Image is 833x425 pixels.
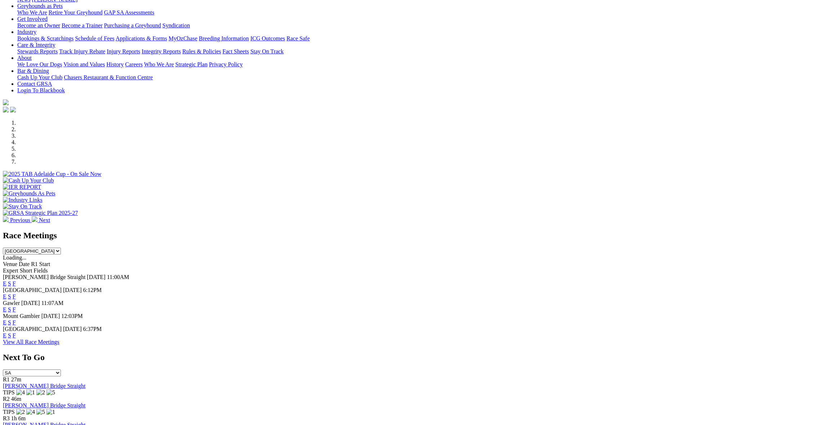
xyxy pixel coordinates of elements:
[250,35,285,41] a: ICG Outcomes
[3,409,15,415] span: TIPS
[142,48,181,54] a: Integrity Reports
[8,319,11,326] a: S
[21,300,40,306] span: [DATE]
[3,203,42,210] img: Stay On Track
[17,55,32,61] a: About
[104,9,154,16] a: GAP SA Assessments
[17,3,63,9] a: Greyhounds as Pets
[107,48,140,54] a: Injury Reports
[3,293,6,300] a: E
[3,210,78,216] img: GRSA Strategic Plan 2025-27
[17,61,62,67] a: We Love Our Dogs
[13,306,16,313] a: F
[3,107,9,112] img: facebook.svg
[10,107,16,112] img: twitter.svg
[41,300,64,306] span: 11:07AM
[162,22,190,28] a: Syndication
[286,35,309,41] a: Race Safe
[104,22,161,28] a: Purchasing a Greyhound
[3,389,15,395] span: TIPS
[8,332,11,338] a: S
[3,267,18,274] span: Expert
[199,35,249,41] a: Breeding Information
[20,267,32,274] span: Short
[32,217,50,223] a: Next
[11,396,21,402] span: 46m
[209,61,243,67] a: Privacy Policy
[17,74,830,81] div: Bar & Dining
[3,300,20,306] span: Gawler
[169,35,197,41] a: MyOzChase
[116,35,167,41] a: Applications & Forms
[32,216,37,222] img: chevron-right-pager-white.svg
[16,389,25,396] img: 4
[182,48,221,54] a: Rules & Policies
[3,415,10,421] span: R3
[17,16,48,22] a: Get Involved
[3,197,42,203] img: Industry Links
[61,313,83,319] span: 12:03PM
[3,99,9,105] img: logo-grsa-white.png
[49,9,103,16] a: Retire Your Greyhound
[26,389,35,396] img: 1
[106,61,124,67] a: History
[3,217,32,223] a: Previous
[13,332,16,338] a: F
[3,332,6,338] a: E
[3,254,26,261] span: Loading...
[3,231,830,240] h2: Race Meetings
[63,326,82,332] span: [DATE]
[17,61,830,68] div: About
[3,376,10,382] span: R1
[41,313,60,319] span: [DATE]
[87,274,106,280] span: [DATE]
[3,326,62,332] span: [GEOGRAPHIC_DATA]
[59,48,105,54] a: Track Injury Rebate
[31,261,50,267] span: R1 Start
[17,81,52,87] a: Contact GRSA
[8,306,11,313] a: S
[13,293,16,300] a: F
[26,409,35,415] img: 4
[10,217,30,223] span: Previous
[75,35,114,41] a: Schedule of Fees
[3,383,85,389] a: [PERSON_NAME] Bridge Straight
[62,22,103,28] a: Become a Trainer
[3,339,59,345] a: View All Race Meetings
[19,261,30,267] span: Date
[13,319,16,326] a: F
[16,409,25,415] img: 2
[83,287,102,293] span: 6:12PM
[63,287,82,293] span: [DATE]
[3,313,40,319] span: Mount Gambier
[3,190,55,197] img: Greyhounds As Pets
[3,353,830,362] h2: Next To Go
[3,274,85,280] span: [PERSON_NAME] Bridge Straight
[17,9,830,16] div: Greyhounds as Pets
[17,29,36,35] a: Industry
[8,293,11,300] a: S
[17,22,60,28] a: Become an Owner
[11,415,26,421] span: 1h 6m
[3,261,17,267] span: Venue
[3,216,9,222] img: chevron-left-pager-white.svg
[63,61,105,67] a: Vision and Values
[36,409,45,415] img: 5
[17,74,62,80] a: Cash Up Your Club
[3,402,85,408] a: [PERSON_NAME] Bridge Straight
[33,267,48,274] span: Fields
[17,42,55,48] a: Care & Integrity
[3,306,6,313] a: E
[3,396,10,402] span: R2
[3,319,6,326] a: E
[3,177,54,184] img: Cash Up Your Club
[107,274,129,280] span: 11:00AM
[13,280,16,287] a: F
[17,68,49,74] a: Bar & Dining
[175,61,207,67] a: Strategic Plan
[144,61,174,67] a: Who We Are
[17,87,65,93] a: Login To Blackbook
[83,326,102,332] span: 6:37PM
[223,48,249,54] a: Fact Sheets
[3,171,102,177] img: 2025 TAB Adelaide Cup - On Sale Now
